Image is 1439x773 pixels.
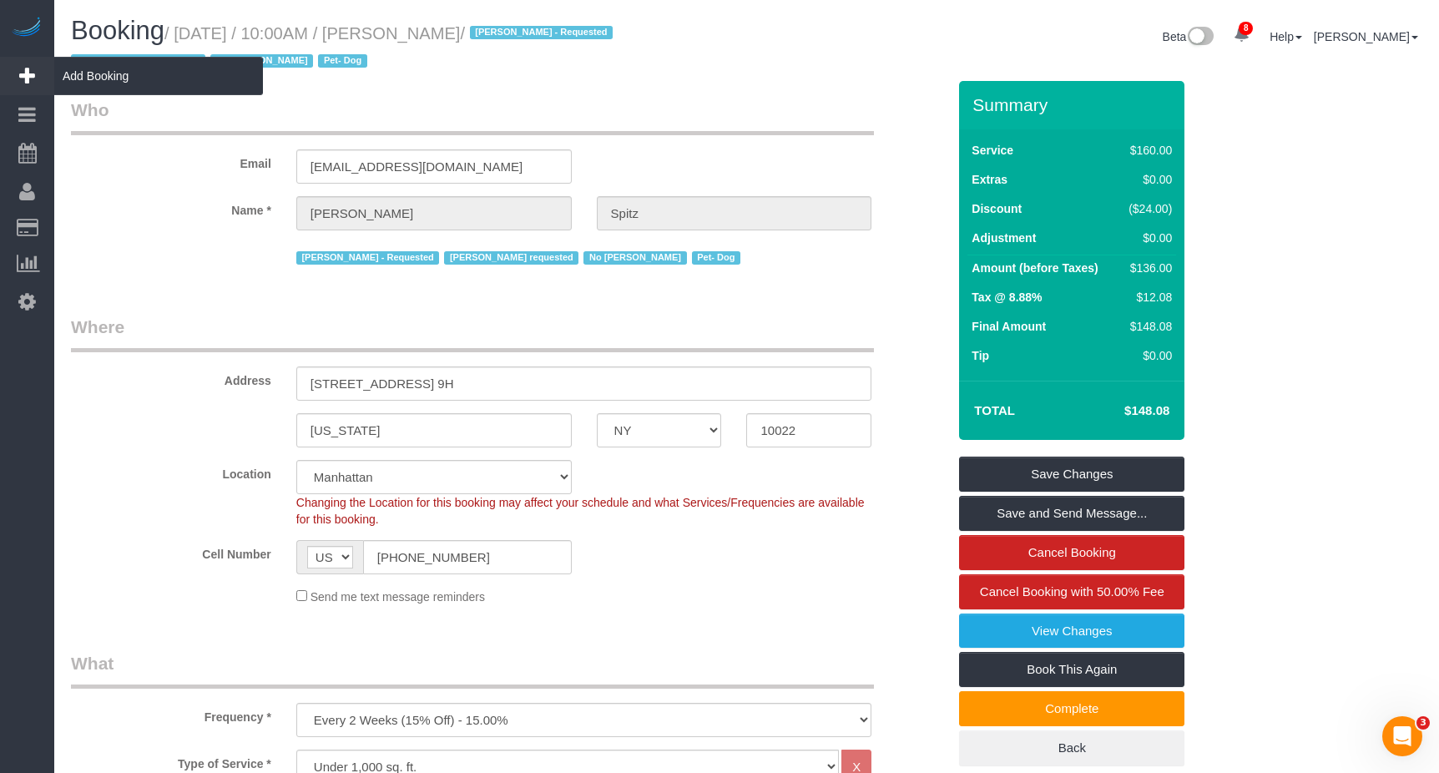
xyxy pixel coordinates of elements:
[959,574,1184,609] a: Cancel Booking with 50.00% Fee
[1123,260,1173,276] div: $136.00
[1416,716,1430,730] span: 3
[311,590,485,604] span: Send me text message reminders
[71,24,618,71] small: / [DATE] / 10:00AM / [PERSON_NAME]
[296,149,572,184] input: Email
[1123,142,1173,159] div: $160.00
[1123,200,1173,217] div: ($24.00)
[296,251,439,265] span: [PERSON_NAME] - Requested
[58,366,284,389] label: Address
[58,540,284,563] label: Cell Number
[972,230,1036,246] label: Adjustment
[444,251,578,265] span: [PERSON_NAME] requested
[1314,30,1418,43] a: [PERSON_NAME]
[296,196,572,230] input: First Name
[972,200,1022,217] label: Discount
[1123,318,1173,335] div: $148.08
[972,318,1046,335] label: Final Amount
[692,251,740,265] span: Pet- Dog
[296,413,572,447] input: City
[71,315,874,352] legend: Where
[470,26,613,39] span: [PERSON_NAME] - Requested
[980,584,1164,599] span: Cancel Booking with 50.00% Fee
[1186,27,1214,48] img: New interface
[974,403,1015,417] strong: Total
[363,540,572,574] input: Cell Number
[959,496,1184,531] a: Save and Send Message...
[959,457,1184,492] a: Save Changes
[972,260,1098,276] label: Amount (before Taxes)
[1123,230,1173,246] div: $0.00
[746,413,871,447] input: Zip Code
[58,460,284,482] label: Location
[318,54,366,68] span: Pet- Dog
[597,196,872,230] input: Last Name
[1123,289,1173,306] div: $12.08
[58,703,284,725] label: Frequency *
[1123,347,1173,364] div: $0.00
[959,535,1184,570] a: Cancel Booking
[1163,30,1214,43] a: Beta
[972,171,1007,188] label: Extras
[583,251,686,265] span: No [PERSON_NAME]
[959,614,1184,649] a: View Changes
[1074,404,1169,418] h4: $148.08
[210,54,313,68] span: No [PERSON_NAME]
[1123,171,1173,188] div: $0.00
[58,149,284,172] label: Email
[959,730,1184,765] a: Back
[58,196,284,219] label: Name *
[54,57,263,95] span: Add Booking
[959,652,1184,687] a: Book This Again
[972,347,989,364] label: Tip
[71,98,874,135] legend: Who
[1225,17,1258,53] a: 8
[1239,22,1253,35] span: 8
[296,496,865,526] span: Changing the Location for this booking may affect your schedule and what Services/Frequencies are...
[71,16,164,45] span: Booking
[972,289,1042,306] label: Tax @ 8.88%
[71,54,205,68] span: [PERSON_NAME] requested
[71,651,874,689] legend: What
[972,142,1013,159] label: Service
[959,691,1184,726] a: Complete
[10,17,43,40] img: Automaid Logo
[1270,30,1302,43] a: Help
[972,95,1176,114] h3: Summary
[1382,716,1422,756] iframe: Intercom live chat
[58,750,284,772] label: Type of Service *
